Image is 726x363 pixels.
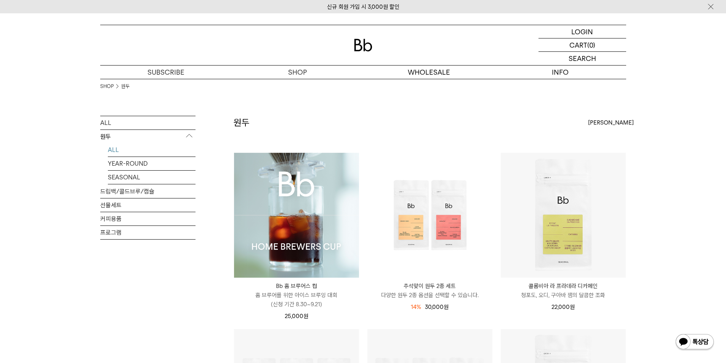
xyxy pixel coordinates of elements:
[569,38,587,51] p: CART
[303,313,308,320] span: 원
[234,291,359,309] p: 홈 브루어를 위한 아이스 브루잉 대회 (신청 기간 8.30~9.21)
[501,291,626,300] p: 청포도, 오디, 구아바 잼의 달콤한 조화
[234,281,359,291] p: Bb 홈 브루어스 컵
[538,38,626,52] a: CART (0)
[501,153,626,278] img: 콜롬비아 라 프라데라 디카페인
[234,116,250,129] h2: 원두
[551,304,575,310] span: 22,000
[100,130,196,144] p: 원두
[327,3,399,10] a: 신규 회원 가입 시 3,000원 할인
[100,116,196,130] a: ALL
[100,66,232,79] a: SUBSCRIBE
[100,83,114,90] a: SHOP
[570,304,575,310] span: 원
[444,304,449,310] span: 원
[100,226,196,239] a: 프로그램
[234,153,359,278] img: Bb 홈 브루어스 컵
[367,281,492,300] a: 추석맞이 원두 2종 세트 다양한 원두 2종 옵션을 선택할 수 있습니다.
[100,198,196,212] a: 선물세트
[571,25,593,38] p: LOGIN
[108,157,196,170] a: YEAR-ROUND
[569,52,596,65] p: SEARCH
[108,143,196,157] a: ALL
[367,153,492,278] img: 추석맞이 원두 2종 세트
[100,185,196,198] a: 드립백/콜드브루/캡슐
[285,313,308,320] span: 25,000
[121,83,130,90] a: 원두
[588,118,634,127] span: [PERSON_NAME]
[232,66,363,79] a: SHOP
[367,291,492,300] p: 다양한 원두 2종 옵션을 선택할 수 있습니다.
[100,212,196,225] a: 커피용품
[234,281,359,309] a: Bb 홈 브루어스 컵 홈 브루어를 위한 아이스 브루잉 대회(신청 기간 8.30~9.21)
[495,66,626,79] p: INFO
[367,281,492,291] p: 추석맞이 원두 2종 세트
[587,38,595,51] p: (0)
[501,281,626,300] a: 콜롬비아 라 프라데라 디카페인 청포도, 오디, 구아바 잼의 달콤한 조화
[108,171,196,184] a: SEASONAL
[363,66,495,79] p: WHOLESALE
[411,302,421,312] div: 14%
[675,333,715,352] img: 카카오톡 채널 1:1 채팅 버튼
[538,25,626,38] a: LOGIN
[501,281,626,291] p: 콜롬비아 라 프라데라 디카페인
[425,304,449,310] span: 30,000
[354,39,372,51] img: 로고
